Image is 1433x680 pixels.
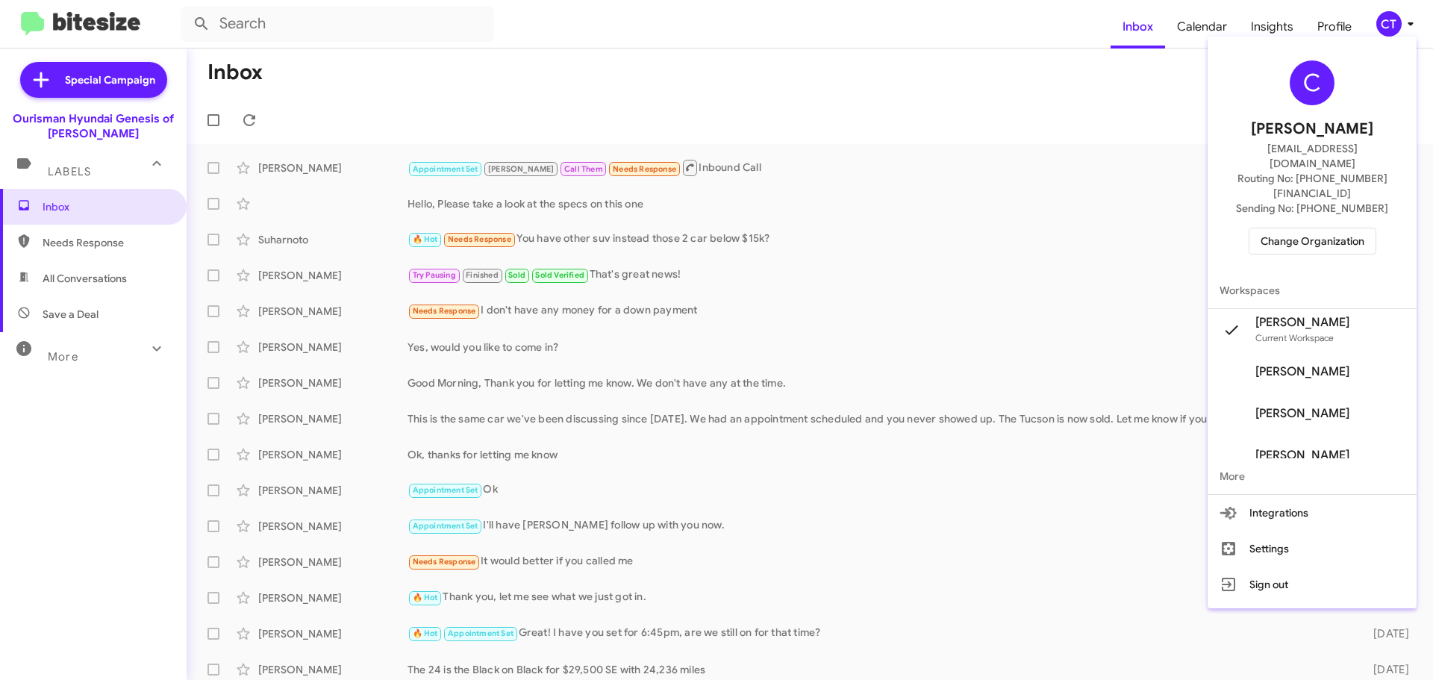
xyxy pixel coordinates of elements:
[1255,332,1334,343] span: Current Workspace
[1255,364,1349,379] span: [PERSON_NAME]
[1226,141,1399,171] span: [EMAIL_ADDRESS][DOMAIN_NAME]
[1255,406,1349,421] span: [PERSON_NAME]
[1208,272,1417,308] span: Workspaces
[1236,201,1388,216] span: Sending No: [PHONE_NUMBER]
[1208,531,1417,567] button: Settings
[1249,228,1376,255] button: Change Organization
[1226,171,1399,201] span: Routing No: [PHONE_NUMBER][FINANCIAL_ID]
[1255,315,1349,330] span: [PERSON_NAME]
[1261,228,1364,254] span: Change Organization
[1251,117,1373,141] span: [PERSON_NAME]
[1208,567,1417,602] button: Sign out
[1208,458,1417,494] span: More
[1208,495,1417,531] button: Integrations
[1290,60,1334,105] div: C
[1255,448,1349,463] span: [PERSON_NAME]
